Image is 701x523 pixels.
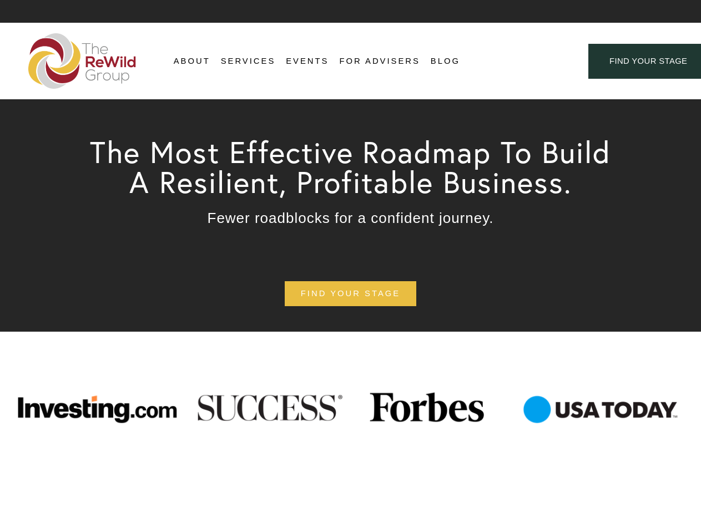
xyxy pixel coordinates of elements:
img: The ReWild Group [28,33,137,89]
a: folder dropdown [174,53,210,70]
span: Services [221,54,276,69]
a: Blog [431,53,460,70]
a: Events [286,53,329,70]
span: Fewer roadblocks for a confident journey. [208,210,494,226]
a: folder dropdown [221,53,276,70]
span: About [174,54,210,69]
a: find your stage [285,281,416,306]
a: For Advisers [339,53,420,70]
span: The Most Effective Roadmap To Build A Resilient, Profitable Business. [90,133,621,201]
